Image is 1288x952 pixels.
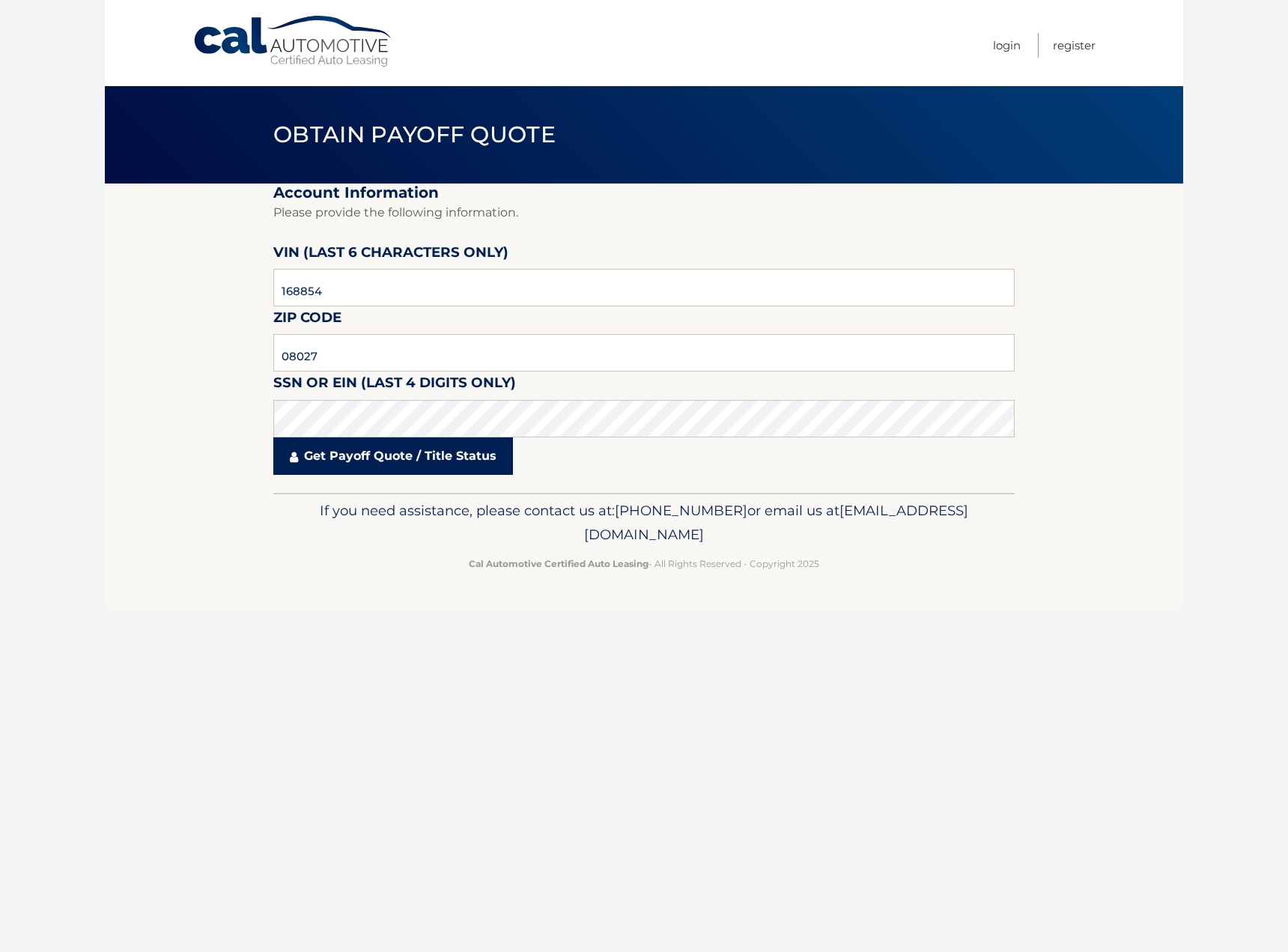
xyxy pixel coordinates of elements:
[273,121,556,148] span: Obtain Payoff Quote
[1053,33,1096,58] a: Register
[615,502,747,519] span: [PHONE_NUMBER]
[273,437,513,475] a: Get Payoff Quote / Title Status
[273,306,341,334] label: Zip Code
[273,372,516,399] label: SSN or EIN (last 4 digits only)
[283,556,1005,571] p: - All Rights Reserved - Copyright 2025
[273,241,508,269] label: VIN (last 6 characters only)
[993,33,1021,58] a: Login
[283,499,1005,547] p: If you need assistance, please contact us at: or email us at
[469,558,648,569] strong: Cal Automotive Certified Auto Leasing
[273,202,1015,223] p: Please provide the following information.
[192,15,395,68] a: Cal Automotive
[273,184,1015,202] h2: Account Information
